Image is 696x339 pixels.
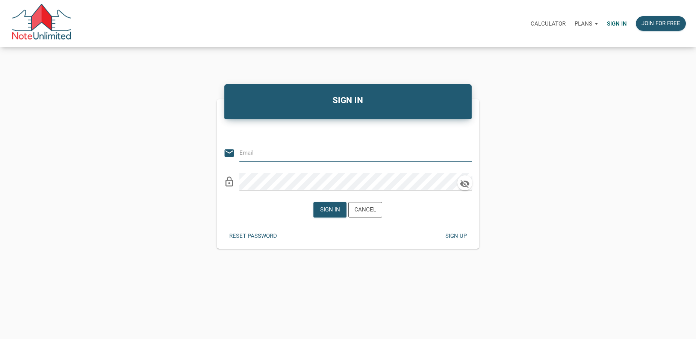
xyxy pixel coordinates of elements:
[607,20,627,27] p: Sign in
[230,94,466,107] h4: SIGN IN
[354,205,376,214] div: Cancel
[570,12,602,35] button: Plans
[313,202,346,217] button: Sign in
[224,147,235,159] i: email
[526,12,570,35] a: Calculator
[224,229,283,243] button: Reset password
[445,232,466,240] div: Sign up
[575,20,592,27] p: Plans
[348,202,382,217] button: Cancel
[229,232,277,240] div: Reset password
[320,205,340,214] div: Sign in
[631,12,690,35] a: Join for free
[531,20,566,27] p: Calculator
[602,12,631,35] a: Sign in
[11,4,72,43] img: NoteUnlimited
[224,176,235,187] i: lock_outline
[439,229,472,243] button: Sign up
[239,144,461,161] input: Email
[642,19,680,28] div: Join for free
[636,16,686,31] button: Join for free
